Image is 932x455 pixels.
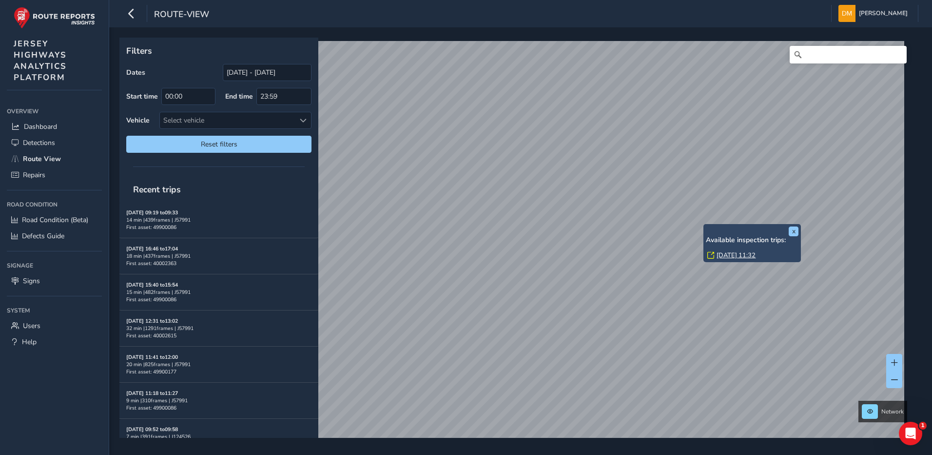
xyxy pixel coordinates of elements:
span: [PERSON_NAME] [859,5,908,22]
span: 1 [919,422,927,430]
span: Network [881,408,904,415]
div: Road Condition [7,197,102,212]
strong: [DATE] 11:41 to 12:00 [126,353,178,361]
div: System [7,303,102,318]
p: Filters [126,44,311,57]
span: Reset filters [134,140,304,149]
strong: [DATE] 16:46 to 17:04 [126,245,178,252]
a: Detections [7,135,102,151]
a: Repairs [7,167,102,183]
img: diamond-layout [838,5,855,22]
span: First asset: 49900177 [126,368,176,375]
div: Select vehicle [160,112,295,128]
div: 32 min | 1291 frames | J57991 [126,325,311,332]
label: End time [225,92,253,101]
div: 7 min | 391 frames | J124526 [126,433,311,440]
div: 20 min | 825 frames | J57991 [126,361,311,368]
label: Vehicle [126,116,150,125]
a: Route View [7,151,102,167]
span: Route View [23,154,61,164]
a: [DATE] 11:32 [717,251,756,260]
button: x [789,227,798,236]
a: Users [7,318,102,334]
span: Road Condition (Beta) [22,215,88,225]
strong: [DATE] 11:18 to 11:27 [126,390,178,397]
img: rr logo [14,7,95,29]
a: Dashboard [7,119,102,135]
h6: Available inspection trips: [706,236,798,245]
a: Help [7,334,102,350]
div: Signage [7,258,102,273]
span: Repairs [23,170,45,180]
span: Dashboard [24,122,57,131]
span: Defects Guide [22,231,64,241]
strong: [DATE] 15:40 to 15:54 [126,281,178,289]
canvas: Map [123,41,904,449]
label: Start time [126,92,158,101]
span: JERSEY HIGHWAYS ANALYTICS PLATFORM [14,38,67,83]
a: Road Condition (Beta) [7,212,102,228]
strong: [DATE] 09:52 to 09:58 [126,426,178,433]
span: First asset: 40002615 [126,332,176,339]
span: First asset: 49900086 [126,296,176,303]
span: First asset: 49900086 [126,404,176,412]
a: Signs [7,273,102,289]
span: route-view [154,8,209,22]
input: Search [790,46,907,63]
div: 9 min | 310 frames | J57991 [126,397,311,404]
span: Users [23,321,40,331]
button: [PERSON_NAME] [838,5,911,22]
span: Recent trips [126,177,188,202]
span: First asset: 40002363 [126,260,176,267]
span: First asset: 49900086 [126,224,176,231]
strong: [DATE] 09:19 to 09:33 [126,209,178,216]
div: 14 min | 439 frames | J57991 [126,216,311,224]
div: Overview [7,104,102,119]
span: Help [22,337,37,347]
iframe: Intercom live chat [899,422,922,445]
strong: [DATE] 12:31 to 13:02 [126,317,178,325]
div: 18 min | 437 frames | J57991 [126,252,311,260]
span: Detections [23,138,55,147]
span: Signs [23,276,40,286]
button: Reset filters [126,136,311,153]
div: 15 min | 482 frames | J57991 [126,289,311,296]
label: Dates [126,68,145,77]
a: Defects Guide [7,228,102,244]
